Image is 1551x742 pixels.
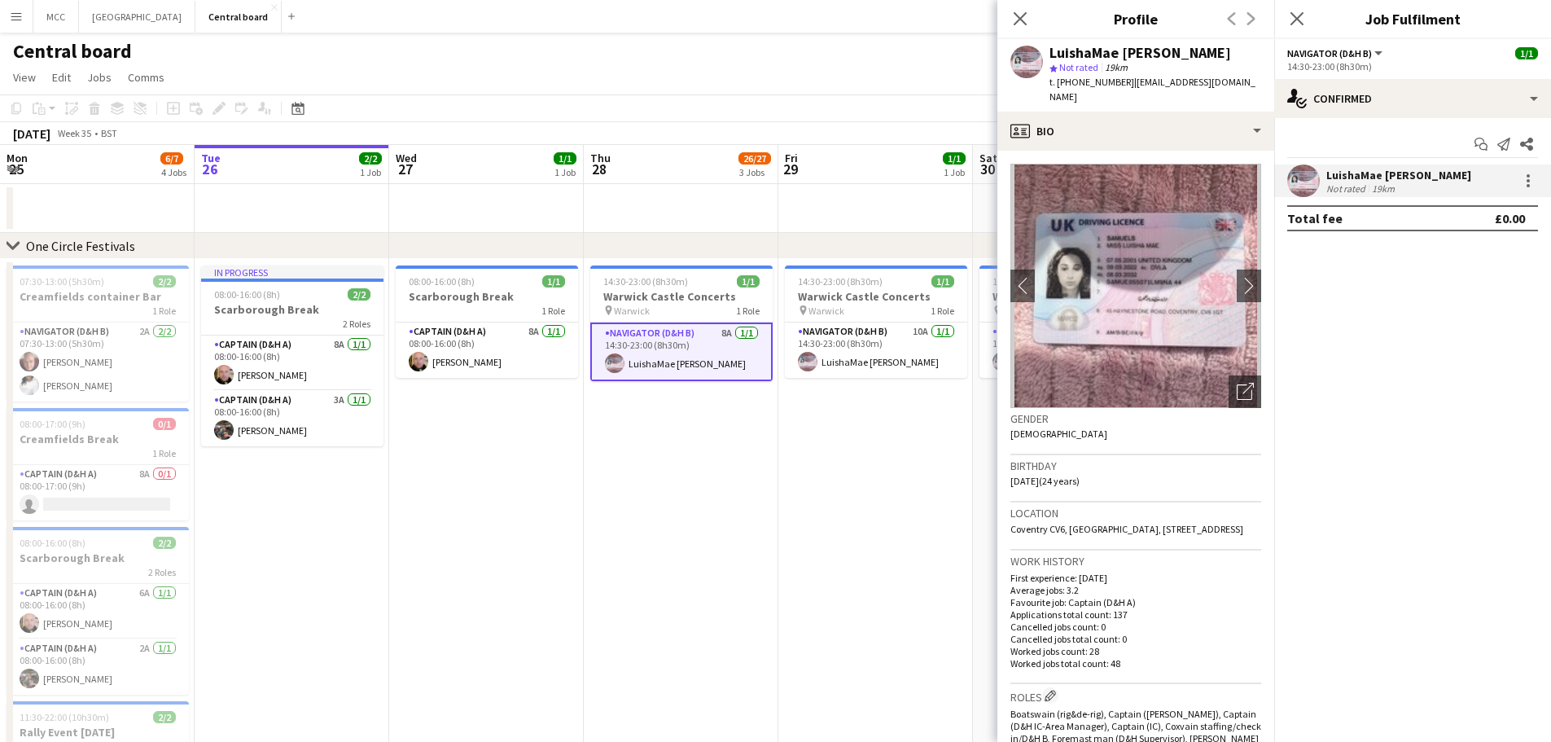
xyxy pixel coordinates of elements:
[1515,47,1538,59] span: 1/1
[738,152,771,165] span: 26/27
[541,305,565,317] span: 1 Role
[1010,459,1261,473] h3: Birthday
[1326,168,1471,182] div: LuishaMae [PERSON_NAME]
[979,266,1162,378] app-job-card: 14:30-23:04 (8h34m)1/1Warwick Castle Concerts Warwick1 RoleNavigator (D&H B)11A1/114:30-23:04 (8h...
[7,67,42,88] a: View
[997,112,1274,151] div: Bio
[1010,621,1261,633] p: Cancelled jobs count: 0
[1102,61,1131,73] span: 19km
[201,266,383,446] app-job-card: In progress08:00-16:00 (8h)2/2Scarborough Break2 RolesCaptain (D&H A)8A1/108:00-16:00 (8h)[PERSON...
[201,302,383,317] h3: Scarborough Break
[798,275,883,288] span: 14:30-23:00 (8h30m)
[396,323,578,378] app-card-role: Captain (D&H A)8A1/108:00-16:00 (8h)[PERSON_NAME]
[785,323,967,378] app-card-role: Navigator (D&H B)10A1/114:30-23:00 (8h30m)LuishaMae [PERSON_NAME]
[153,537,176,549] span: 2/2
[1287,210,1343,226] div: Total fee
[590,323,773,381] app-card-role: Navigator (D&H B)8A1/114:30-23:00 (8h30m)LuishaMae [PERSON_NAME]
[1049,76,1134,88] span: t. [PHONE_NUMBER]
[161,166,186,178] div: 4 Jobs
[1287,60,1538,72] div: 14:30-23:00 (8h30m)
[1049,46,1231,60] div: LuishaMae [PERSON_NAME]
[153,275,176,288] span: 2/2
[1274,8,1551,29] h3: Job Fulfilment
[201,336,383,391] app-card-role: Captain (D&H A)8A1/108:00-16:00 (8h)[PERSON_NAME]
[1369,182,1398,195] div: 19km
[1274,79,1551,118] div: Confirmed
[153,418,176,430] span: 0/1
[944,166,965,178] div: 1 Job
[979,289,1162,304] h3: Warwick Castle Concerts
[7,151,28,165] span: Mon
[1010,554,1261,569] h3: Work history
[1010,428,1107,440] span: [DEMOGRAPHIC_DATA]
[7,432,189,446] h3: Creamfields Break
[214,288,280,301] span: 08:00-16:00 (8h)
[943,152,966,165] span: 1/1
[737,275,760,288] span: 1/1
[195,1,282,33] button: Central board
[1010,506,1261,520] h3: Location
[1049,76,1255,103] span: | [EMAIL_ADDRESS][DOMAIN_NAME]
[931,275,954,288] span: 1/1
[7,465,189,520] app-card-role: Captain (D&H A)8A0/108:00-17:00 (9h)
[1010,657,1261,670] p: Worked jobs total count: 48
[997,8,1274,29] h3: Profile
[153,711,176,723] span: 2/2
[396,289,578,304] h3: Scarborough Break
[360,166,381,178] div: 1 Job
[13,125,50,142] div: [DATE]
[1326,182,1369,195] div: Not rated
[931,305,954,317] span: 1 Role
[588,160,611,178] span: 28
[148,566,176,578] span: 2 Roles
[1059,61,1098,73] span: Not rated
[739,166,770,178] div: 3 Jobs
[199,160,221,178] span: 26
[7,725,189,740] h3: Rally Event [DATE]
[201,266,383,279] div: In progress
[785,289,967,304] h3: Warwick Castle Concerts
[7,408,189,520] app-job-card: 08:00-17:00 (9h)0/1Creamfields Break1 RoleCaptain (D&H A)8A0/108:00-17:00 (9h)
[396,151,417,165] span: Wed
[33,1,79,33] button: MCC
[7,527,189,695] app-job-card: 08:00-16:00 (8h)2/2Scarborough Break2 RolesCaptain (D&H A)6A1/108:00-16:00 (8h)[PERSON_NAME]Capta...
[201,391,383,446] app-card-role: Captain (D&H A)3A1/108:00-16:00 (8h)[PERSON_NAME]
[1010,572,1261,584] p: First experience: [DATE]
[1229,375,1261,408] div: Open photos pop-in
[992,275,1077,288] span: 14:30-23:04 (8h34m)
[1010,411,1261,426] h3: Gender
[1010,633,1261,645] p: Cancelled jobs total count: 0
[52,70,71,85] span: Edit
[603,275,688,288] span: 14:30-23:00 (8h30m)
[7,584,189,639] app-card-role: Captain (D&H A)6A1/108:00-16:00 (8h)[PERSON_NAME]
[87,70,112,85] span: Jobs
[590,266,773,381] div: 14:30-23:00 (8h30m)1/1Warwick Castle Concerts Warwick1 RoleNavigator (D&H B)8A1/114:30-23:00 (8h3...
[26,238,135,254] div: One Circle Festivals
[1010,596,1261,608] p: Favourite job: Captain (D&H A)
[736,305,760,317] span: 1 Role
[409,275,475,288] span: 08:00-16:00 (8h)
[20,711,109,723] span: 11:30-22:00 (10h30m)
[46,67,77,88] a: Edit
[20,418,85,430] span: 08:00-17:00 (9h)
[7,323,189,402] app-card-role: Navigator (D&H B)2A2/207:30-13:00 (5h30m)[PERSON_NAME][PERSON_NAME]
[160,152,183,165] span: 6/7
[7,551,189,565] h3: Scarborough Break
[396,266,578,378] app-job-card: 08:00-16:00 (8h)1/1Scarborough Break1 RoleCaptain (D&H A)8A1/108:00-16:00 (8h)[PERSON_NAME]
[348,288,370,301] span: 2/2
[4,160,28,178] span: 25
[1010,608,1261,621] p: Applications total count: 137
[590,151,611,165] span: Thu
[808,305,844,317] span: Warwick
[7,266,189,402] app-job-card: 07:30-13:00 (5h30m)2/2Creamfields container Bar1 RoleNavigator (D&H B)2A2/207:30-13:00 (5h30m)[PE...
[79,1,195,33] button: [GEOGRAPHIC_DATA]
[1287,47,1372,59] span: Navigator (D&H B)
[554,166,576,178] div: 1 Job
[1010,164,1261,408] img: Crew avatar or photo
